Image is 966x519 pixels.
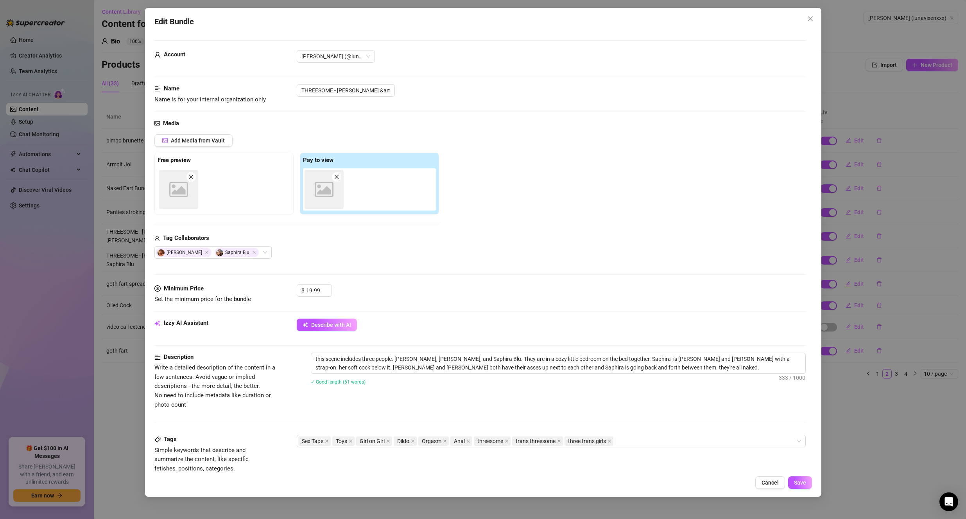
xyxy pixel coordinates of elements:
strong: Media [163,120,179,127]
span: close [807,16,813,22]
span: Girl on Girl [356,436,392,446]
span: align-left [154,353,161,362]
span: Cancel [761,479,778,486]
span: picture [162,138,168,143]
span: Orgasm [422,437,441,445]
span: user [154,50,161,59]
strong: Account [164,51,185,58]
span: Edit Bundle [154,16,194,28]
span: Anal [450,436,472,446]
span: Close [804,16,816,22]
span: picture [154,119,160,128]
span: Add Media from Vault [171,137,225,144]
span: threesome [474,436,511,446]
textarea: this scene includes three people. [PERSON_NAME], [PERSON_NAME], and Saphira Blu. They are in a co... [311,353,805,373]
span: align-left [154,84,161,94]
button: Close [804,13,816,25]
span: Toys [336,437,347,445]
span: close [443,439,447,443]
span: close [325,439,329,443]
span: Dildo [397,437,409,445]
img: avatar.jpg [216,249,223,256]
input: Enter a name [297,84,395,97]
span: [PERSON_NAME] [156,248,211,257]
span: ✓ Good length (61 words) [311,379,366,385]
span: Dildo [394,436,417,446]
strong: Tag Collaborators [163,234,209,241]
button: Cancel [755,476,785,489]
button: Describe with AI [297,319,357,331]
span: trans threesome [516,437,556,445]
span: close [466,439,470,443]
span: Save [794,479,806,486]
span: Close [252,250,256,254]
span: Write a detailed description of the content in a few sentences. Avoid vague or implied descriptio... [154,364,275,408]
span: Simple keywords that describe and summarize the content, like specific fetishes, positions, categ... [154,447,249,472]
strong: Name [164,85,179,92]
span: trans threesome [512,436,563,446]
span: Set the minimum price for the bundle [154,296,251,303]
span: tag [154,436,161,443]
span: Luna (@lunavixenxxx) [301,50,370,62]
span: Describe with AI [311,322,351,328]
div: Open Intercom Messenger [939,492,958,511]
span: close [608,439,611,443]
span: close [411,439,415,443]
span: Saphira Blu [215,248,259,257]
strong: Tags [164,436,177,443]
strong: Pay to view [303,157,333,164]
span: close [557,439,561,443]
span: Name is for your internal organization only [154,96,266,103]
img: avatar.jpg [158,249,165,256]
span: threesome [477,437,503,445]
span: close [188,174,194,180]
span: close [386,439,390,443]
button: Add Media from Vault [154,134,233,147]
span: dollar [154,284,161,294]
span: Orgasm [418,436,449,446]
span: Sex Tape [298,436,331,446]
strong: Minimum Price [164,285,204,292]
button: Save [788,476,812,489]
span: Toys [332,436,355,446]
span: three trans girls [568,437,606,445]
span: user [154,234,160,243]
span: close [349,439,353,443]
span: close [334,174,339,180]
span: close [505,439,509,443]
span: Anal [454,437,465,445]
span: three trans girls [565,436,613,446]
strong: Free preview [158,157,191,164]
span: Girl on Girl [360,437,385,445]
span: Sex Tape [302,437,323,445]
strong: Description [164,353,194,360]
strong: Izzy AI Assistant [164,319,208,326]
span: Close [205,250,209,254]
